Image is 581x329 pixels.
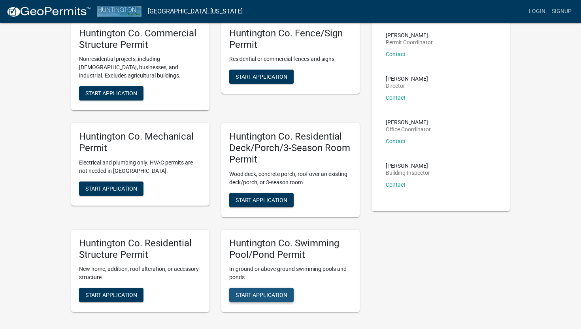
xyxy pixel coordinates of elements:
[386,119,431,125] p: [PERSON_NAME]
[79,182,143,196] button: Start Application
[386,76,428,81] p: [PERSON_NAME]
[97,6,141,17] img: Huntington County, Indiana
[386,51,406,57] a: Contact
[229,238,352,261] h5: Huntington Co. Swimming Pool/Pond Permit
[526,4,549,19] a: Login
[85,185,137,191] span: Start Application
[386,163,430,168] p: [PERSON_NAME]
[229,55,352,63] p: Residential or commercial fences and signs
[79,288,143,302] button: Start Application
[85,292,137,298] span: Start Application
[386,182,406,188] a: Contact
[386,127,431,132] p: Office Coordinator
[79,86,143,100] button: Start Application
[229,193,294,207] button: Start Application
[79,238,202,261] h5: Huntington Co. Residential Structure Permit
[229,131,352,165] h5: Huntington Co. Residential Deck/Porch/3-Season Room Permit
[229,70,294,84] button: Start Application
[79,28,202,51] h5: Huntington Co. Commercial Structure Permit
[229,265,352,282] p: In-ground or above ground swimming pools and ponds
[85,90,137,96] span: Start Application
[386,138,406,144] a: Contact
[79,131,202,154] h5: Huntington Co. Mechanical Permit
[79,55,202,80] p: Nonresidential projects, including [DEMOGRAPHIC_DATA], businesses, and industrial. Excludes agric...
[386,95,406,101] a: Contact
[386,32,433,38] p: [PERSON_NAME]
[386,40,433,45] p: Permit Coordinator
[229,28,352,51] h5: Huntington Co. Fence/Sign Permit
[229,170,352,187] p: Wood deck, concrete porch, roof over an existing deck/porch, or 3-season room
[236,197,287,203] span: Start Application
[236,292,287,298] span: Start Application
[549,4,575,19] a: Signup
[79,159,202,175] p: Electrical and plumbing only. HVAC permits are not needed in [GEOGRAPHIC_DATA].
[229,288,294,302] button: Start Application
[79,265,202,282] p: New home, addition, roof alteration, or accessory structure
[386,170,430,176] p: Building Inspector
[386,83,428,89] p: Director
[236,74,287,80] span: Start Application
[148,5,243,18] a: [GEOGRAPHIC_DATA], [US_STATE]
